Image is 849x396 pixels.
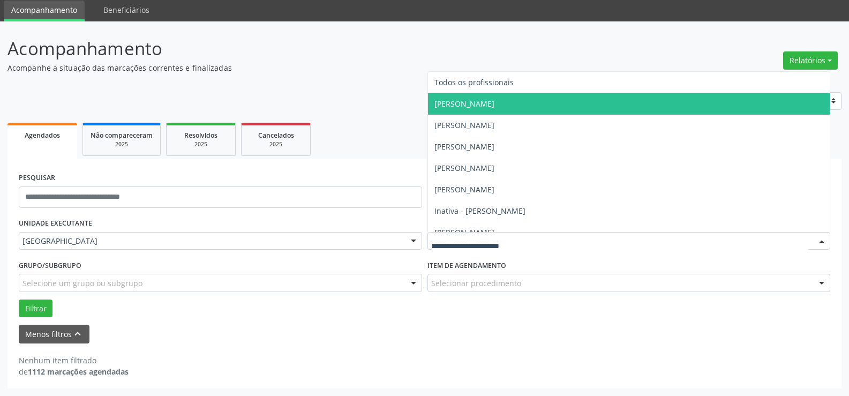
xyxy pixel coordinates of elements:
span: Selecionar procedimento [431,278,521,289]
span: [PERSON_NAME] [434,184,494,195]
span: Resolvidos [184,131,217,140]
div: 2025 [249,140,303,148]
label: UNIDADE EXECUTANTE [19,215,92,232]
span: Inativa - [PERSON_NAME] [434,206,525,216]
label: Grupo/Subgrupo [19,257,81,274]
i: keyboard_arrow_up [72,328,84,340]
span: [PERSON_NAME] [434,141,494,152]
strong: 1112 marcações agendadas [28,367,129,377]
span: [GEOGRAPHIC_DATA] [22,236,400,246]
button: Filtrar [19,300,52,318]
p: Acompanhe a situação das marcações correntes e finalizadas [7,62,591,73]
span: [PERSON_NAME] [434,120,494,130]
span: [PERSON_NAME] [434,163,494,173]
button: Menos filtroskeyboard_arrow_up [19,325,89,343]
div: 2025 [174,140,228,148]
span: Não compareceram [91,131,153,140]
label: Item de agendamento [427,257,506,274]
div: de [19,366,129,377]
span: [PERSON_NAME] [434,227,494,237]
span: Todos os profissionais [434,77,514,87]
button: Relatórios [783,51,838,70]
span: Agendados [25,131,60,140]
span: Selecione um grupo ou subgrupo [22,278,142,289]
div: 2025 [91,140,153,148]
a: Beneficiários [96,1,157,19]
span: [PERSON_NAME] [434,99,494,109]
a: Acompanhamento [4,1,85,21]
p: Acompanhamento [7,35,591,62]
label: PESQUISAR [19,170,55,186]
span: Cancelados [258,131,294,140]
div: Nenhum item filtrado [19,355,129,366]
